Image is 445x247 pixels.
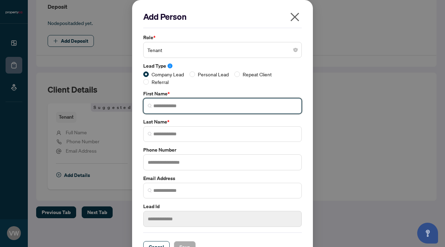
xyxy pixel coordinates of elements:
span: Company Lead [149,70,187,78]
label: Phone Number [143,146,302,154]
span: Tenant [147,43,298,57]
img: search_icon [148,104,152,108]
span: Personal Lead [195,70,232,78]
span: info-circle [168,63,172,68]
label: Last Name [143,118,302,126]
label: Lead Type [143,62,302,70]
label: Role [143,34,302,41]
img: search_icon [148,132,152,136]
label: Email Address [143,174,302,182]
h2: Add Person [143,11,302,22]
button: Open asap [417,223,438,244]
span: close-circle [293,48,298,52]
label: First Name [143,90,302,97]
span: Referral [149,78,171,86]
span: Repeat Client [240,70,275,78]
label: Lead Id [143,203,302,210]
img: search_icon [148,188,152,193]
span: close [289,11,300,23]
